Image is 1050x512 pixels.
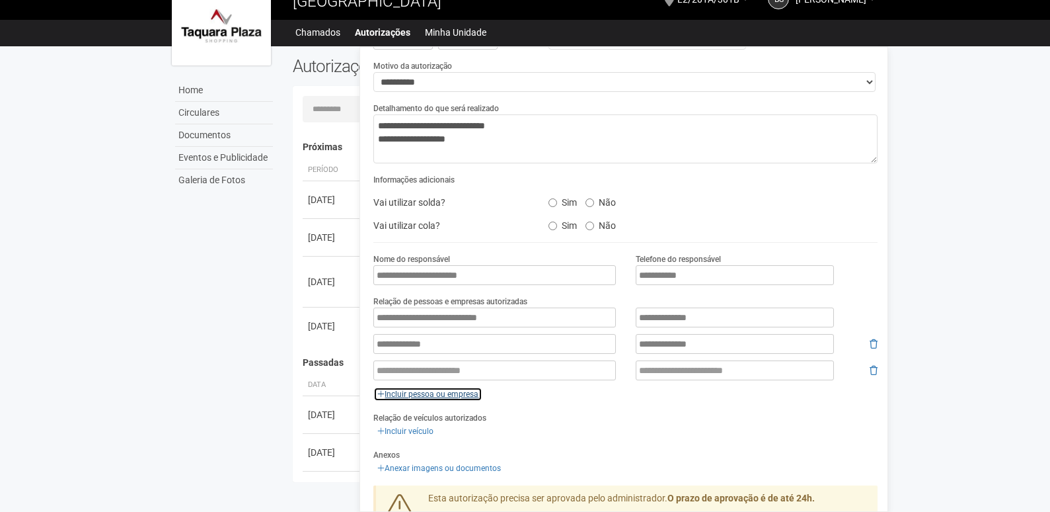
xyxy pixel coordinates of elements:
[363,192,538,212] div: Vai utilizar solda?
[308,193,357,206] div: [DATE]
[548,216,577,232] label: Sim
[308,231,357,244] div: [DATE]
[373,461,505,476] a: Anexar imagens ou documentos
[585,198,594,207] input: Não
[175,169,273,191] a: Galeria de Fotos
[303,159,362,181] th: Período
[667,493,815,503] strong: O prazo de aprovação é de até 24h.
[308,446,357,459] div: [DATE]
[636,253,721,265] label: Telefone do responsável
[870,366,878,375] i: Remover
[175,102,273,124] a: Circulares
[373,449,400,461] label: Anexos
[373,424,437,439] a: Incluir veículo
[308,320,357,333] div: [DATE]
[373,412,486,424] label: Relação de veículos autorizados
[585,216,616,232] label: Não
[303,142,869,152] h4: Próximas
[548,192,577,208] label: Sim
[425,23,486,42] a: Minha Unidade
[373,253,450,265] label: Nome do responsável
[293,56,576,76] h2: Autorizações
[308,275,357,288] div: [DATE]
[585,192,616,208] label: Não
[363,216,538,235] div: Vai utilizar cola?
[373,174,455,186] label: Informações adicionais
[303,358,869,368] h4: Passadas
[295,23,340,42] a: Chamados
[373,60,452,72] label: Motivo da autorização
[373,296,527,308] label: Relação de pessoas e empresas autorizadas
[175,124,273,147] a: Documentos
[175,79,273,102] a: Home
[373,103,499,114] label: Detalhamento do que será realizado
[355,23,410,42] a: Autorizações
[548,198,557,207] input: Sim
[870,339,878,349] i: Remover
[308,408,357,421] div: [DATE]
[373,387,482,402] a: Incluir pessoa ou empresa
[175,147,273,169] a: Eventos e Publicidade
[303,374,362,396] th: Data
[585,222,594,230] input: Não
[548,222,557,230] input: Sim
